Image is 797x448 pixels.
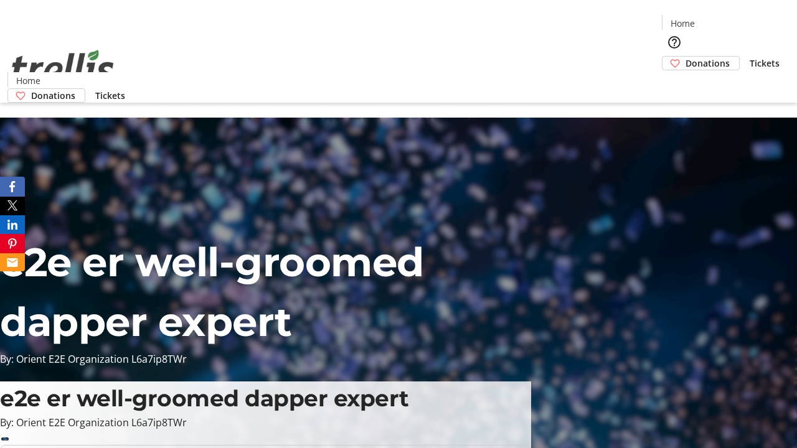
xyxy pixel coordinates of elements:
[663,17,702,30] a: Home
[85,89,135,102] a: Tickets
[671,17,695,30] span: Home
[16,74,40,87] span: Home
[31,89,75,102] span: Donations
[8,74,48,87] a: Home
[95,89,125,102] span: Tickets
[750,57,780,70] span: Tickets
[7,36,118,98] img: Orient E2E Organization L6a7ip8TWr's Logo
[662,70,687,95] button: Cart
[662,56,740,70] a: Donations
[686,57,730,70] span: Donations
[662,30,687,55] button: Help
[7,88,85,103] a: Donations
[740,57,790,70] a: Tickets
